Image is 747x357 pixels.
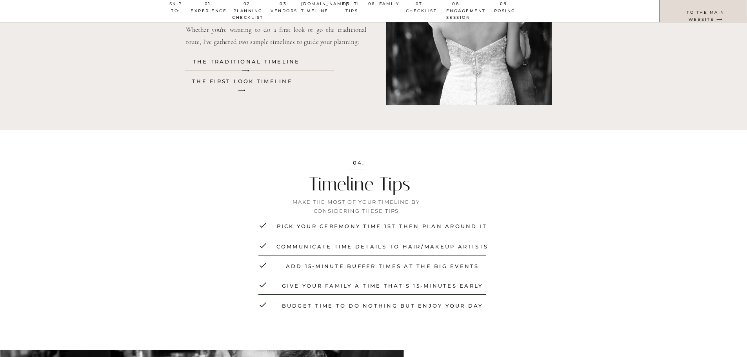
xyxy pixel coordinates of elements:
p: BUDGET TIME TO DO NOTHING BUT ENJOY YOUR DAY [276,301,489,308]
p: communicate time details to hair/makeup artists [276,242,489,249]
p: skip to: [166,0,186,14]
a: 05. TL Tips [339,0,365,6]
a: 02. planning checklist [232,0,264,20]
a: 07. checklist [406,0,434,6]
p: add 15-minute buffer times at the big events [276,262,489,269]
a: 06. family [367,0,401,6]
p: make the most of your timeline by considering these tips [287,198,425,205]
a: 01. experience [191,0,227,6]
p: give your family a time that's 15-minutes early [276,281,489,288]
a: 03. vendors [269,0,300,6]
p: pick your ceremony time 1st then plan around it [276,222,489,229]
a: to the main website ⟶ [673,9,738,16]
a: 09. posing [494,0,515,6]
p: 04. [353,158,362,169]
a: 08. engagement session [446,0,467,6]
a: the traditional timeline ⟶ [187,57,305,64]
a: the first look timeline ⟶ [187,77,298,84]
h2: Timeline Tips [307,173,412,193]
a: [DOMAIN_NAME] Timeline [301,0,327,6]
